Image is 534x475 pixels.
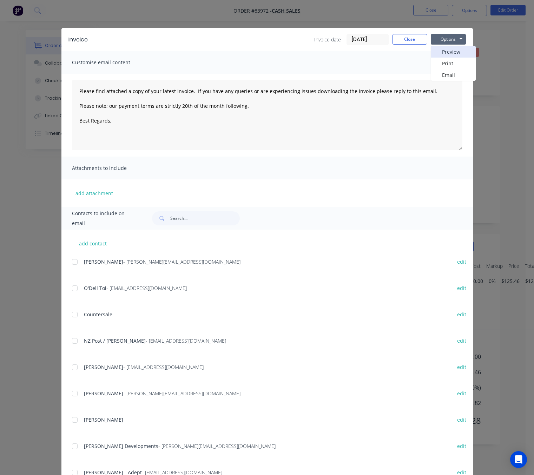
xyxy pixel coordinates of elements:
span: - [PERSON_NAME][EMAIL_ADDRESS][DOMAIN_NAME] [123,258,240,265]
span: Invoice date [314,36,341,43]
span: NZ Post / [PERSON_NAME] [84,337,146,344]
span: [PERSON_NAME] [84,258,123,265]
span: - [EMAIL_ADDRESS][DOMAIN_NAME] [106,285,187,291]
button: edit [453,389,470,398]
input: Search... [170,211,240,225]
button: Preview [431,46,476,58]
button: Close [392,34,427,45]
button: edit [453,257,470,266]
button: edit [453,283,470,293]
button: add contact [72,238,114,249]
button: Email [431,69,476,81]
span: [PERSON_NAME] [84,364,123,370]
span: Countersale [84,311,112,318]
span: - [EMAIL_ADDRESS][DOMAIN_NAME] [123,364,204,370]
button: edit [453,336,470,345]
textarea: Please find attached a copy of your latest invoice. If you have any queries or are experiencing i... [72,80,462,150]
button: edit [453,415,470,424]
button: Options [431,34,466,45]
span: Contacts to include on email [72,209,135,228]
div: Open Intercom Messenger [510,451,527,468]
span: [PERSON_NAME] Developments [84,443,158,449]
button: edit [453,441,470,451]
button: add attachment [72,188,117,198]
span: - [PERSON_NAME][EMAIL_ADDRESS][DOMAIN_NAME] [123,390,240,397]
button: edit [453,310,470,319]
span: [PERSON_NAME] [84,390,123,397]
span: - [EMAIL_ADDRESS][DOMAIN_NAME] [146,337,226,344]
span: [PERSON_NAME] [84,416,123,423]
button: edit [453,362,470,372]
span: - [PERSON_NAME][EMAIL_ADDRESS][DOMAIN_NAME] [158,443,276,449]
span: Attachments to include [72,163,149,173]
span: O'Dell Toi [84,285,106,291]
div: Invoice [68,35,88,44]
button: Print [431,58,476,69]
span: Customise email content [72,58,149,67]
